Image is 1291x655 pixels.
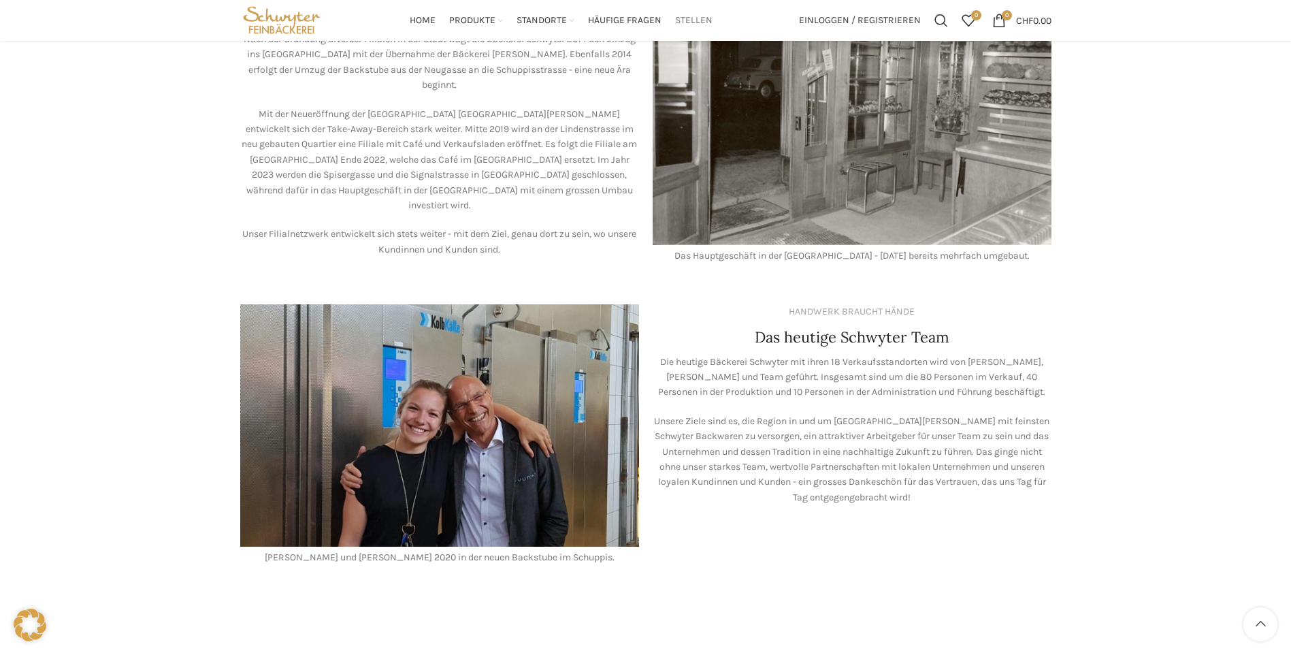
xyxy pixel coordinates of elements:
[1002,10,1012,20] span: 0
[1016,14,1051,26] bdi: 0.00
[330,7,791,34] div: Main navigation
[675,7,713,34] a: Stellen
[789,304,915,319] div: HANDWERK BRAUCHT HÄNDE
[674,250,1030,261] span: Das Hauptgeschäft in der [GEOGRAPHIC_DATA] - [DATE] bereits mehrfach umgebaut.
[653,355,1051,400] p: Die heutige Bäckerei Schwyter mit ihren 18 Verkaufsstandorten wird von [PERSON_NAME], [PERSON_NAM...
[517,14,567,27] span: Standorte
[792,7,928,34] a: Einloggen / Registrieren
[410,7,436,34] a: Home
[955,7,982,34] a: 0
[449,7,503,34] a: Produkte
[928,7,955,34] a: Suchen
[588,14,661,27] span: Häufige Fragen
[240,32,639,93] p: Nach der Gründung diverser Filialen in der Stadt wagt die Bäckerei Schwyter 2014 den Einzug ins [...
[588,7,661,34] a: Häufige Fragen
[971,10,981,20] span: 0
[955,7,982,34] div: Meine Wunschliste
[985,7,1058,34] a: 0 CHF0.00
[449,14,495,27] span: Produkte
[1016,14,1033,26] span: CHF
[755,327,949,348] h4: Das heutige Schwyter Team
[240,550,639,565] p: [PERSON_NAME] und [PERSON_NAME] 2020 in der neuen Backstube im Schuppis.
[675,14,713,27] span: Stellen
[799,16,921,25] span: Einloggen / Registrieren
[517,7,574,34] a: Standorte
[1243,607,1277,641] a: Scroll to top button
[240,14,324,25] a: Site logo
[242,228,636,255] span: Unser Filialnetzwerk entwickelt sich stets weiter - mit dem Ziel, genau dort zu sein, wo unsere K...
[410,14,436,27] span: Home
[653,414,1051,505] p: Unsere Ziele sind es, die Region in und um [GEOGRAPHIC_DATA][PERSON_NAME] mit feinsten Schwyter B...
[242,108,637,211] span: Mit der Neueröffnung der [GEOGRAPHIC_DATA] [GEOGRAPHIC_DATA][PERSON_NAME] entwickelt sich der Tak...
